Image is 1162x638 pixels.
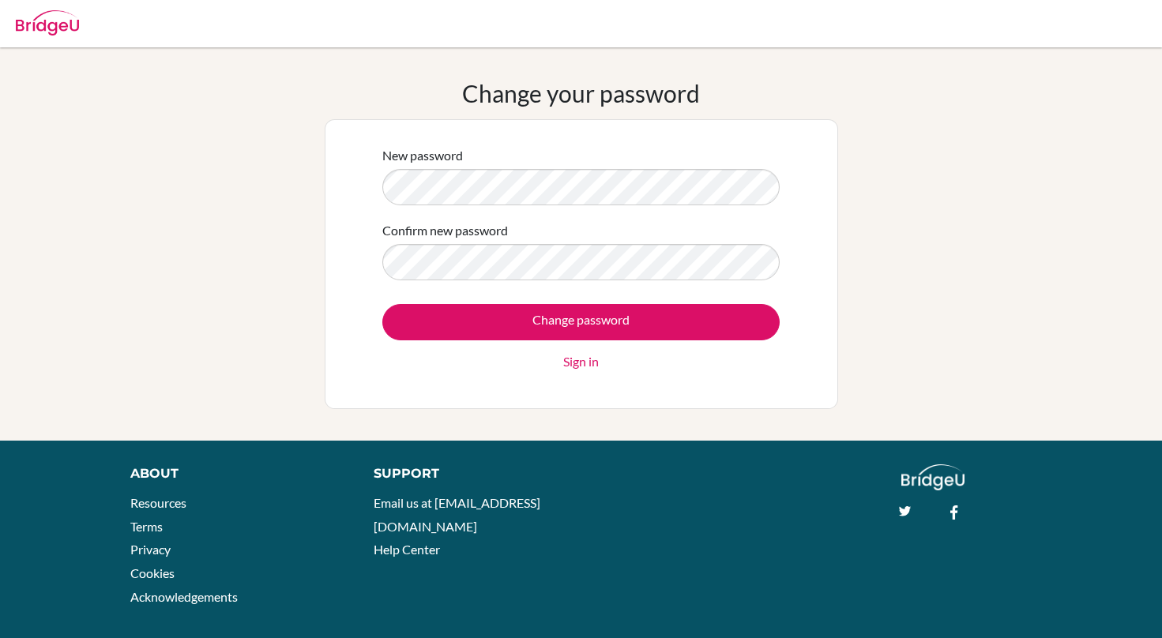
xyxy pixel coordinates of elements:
a: Cookies [130,565,175,580]
label: Confirm new password [382,221,508,240]
a: Sign in [563,352,599,371]
a: Privacy [130,542,171,557]
a: Terms [130,519,163,534]
a: Email us at [EMAIL_ADDRESS][DOMAIN_NAME] [374,495,540,534]
a: Resources [130,495,186,510]
h1: Change your password [462,79,700,107]
div: About [130,464,338,483]
div: Support [374,464,565,483]
input: Change password [382,304,780,340]
a: Help Center [374,542,440,557]
a: Acknowledgements [130,589,238,604]
img: Bridge-U [16,10,79,36]
label: New password [382,146,463,165]
img: logo_white@2x-f4f0deed5e89b7ecb1c2cc34c3e3d731f90f0f143d5ea2071677605dd97b5244.png [901,464,965,490]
